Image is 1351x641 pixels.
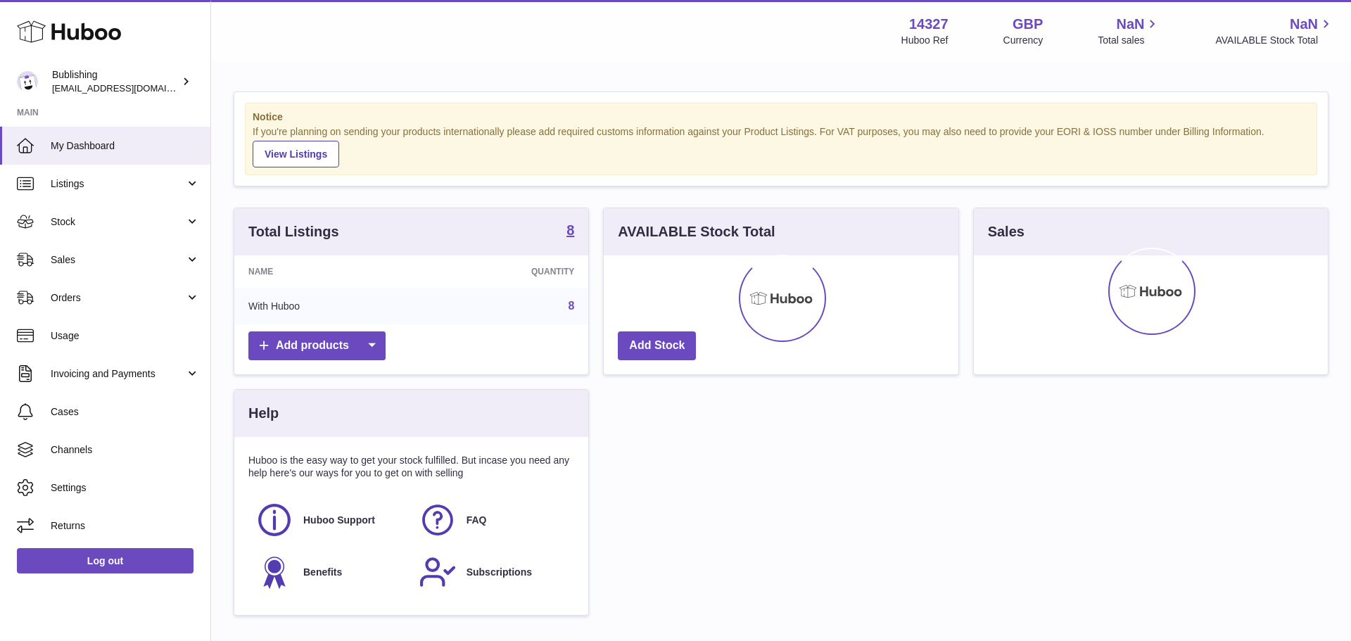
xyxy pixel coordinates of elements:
p: Huboo is the easy way to get your stock fulfilled. But incase you need any help here's our ways f... [248,454,574,481]
a: NaN Total sales [1098,15,1160,47]
th: Quantity [421,255,589,288]
a: Subscriptions [419,553,568,591]
span: AVAILABLE Stock Total [1215,34,1334,47]
span: Huboo Support [303,514,375,527]
span: Usage [51,329,200,343]
span: Cases [51,405,200,419]
div: Currency [1003,34,1044,47]
a: NaN AVAILABLE Stock Total [1215,15,1334,47]
span: Total sales [1098,34,1160,47]
span: My Dashboard [51,139,200,153]
strong: 8 [566,223,574,237]
td: With Huboo [234,288,421,324]
strong: 14327 [909,15,949,34]
a: Huboo Support [255,501,405,539]
div: Bublishing [52,68,179,95]
span: Channels [51,443,200,457]
span: Invoicing and Payments [51,367,185,381]
a: 8 [568,300,574,312]
span: NaN [1290,15,1318,34]
span: Subscriptions [467,566,532,579]
span: Returns [51,519,200,533]
span: NaN [1116,15,1144,34]
span: FAQ [467,514,487,527]
img: internalAdmin-14327@internal.huboo.com [17,71,38,92]
th: Name [234,255,421,288]
h3: Total Listings [248,222,339,241]
a: Log out [17,548,194,573]
span: Settings [51,481,200,495]
span: Listings [51,177,185,191]
div: If you're planning on sending your products internationally please add required customs informati... [253,125,1309,167]
span: Stock [51,215,185,229]
a: FAQ [419,501,568,539]
h3: Help [248,404,279,423]
h3: AVAILABLE Stock Total [618,222,775,241]
strong: GBP [1013,15,1043,34]
span: [EMAIL_ADDRESS][DOMAIN_NAME] [52,82,207,94]
a: View Listings [253,141,339,167]
a: 8 [566,223,574,240]
h3: Sales [988,222,1025,241]
strong: Notice [253,110,1309,124]
a: Add Stock [618,331,696,360]
a: Add products [248,331,386,360]
span: Orders [51,291,185,305]
div: Huboo Ref [901,34,949,47]
span: Benefits [303,566,342,579]
span: Sales [51,253,185,267]
a: Benefits [255,553,405,591]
